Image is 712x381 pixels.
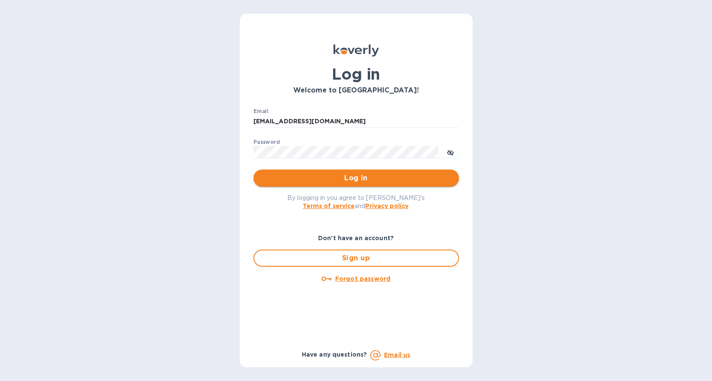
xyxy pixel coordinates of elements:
[384,351,410,358] a: Email us
[253,250,459,267] button: Sign up
[253,140,280,145] label: Password
[253,170,459,187] button: Log in
[303,202,355,209] a: Terms of service
[261,253,451,263] span: Sign up
[365,202,408,209] a: Privacy policy
[253,109,268,114] label: Email
[253,86,459,95] h3: Welcome to [GEOGRAPHIC_DATA]!
[302,351,367,358] b: Have any questions?
[287,194,425,209] span: By logging in you agree to [PERSON_NAME]'s and .
[442,143,459,161] button: toggle password visibility
[334,45,379,57] img: Koverly
[335,275,390,282] u: Forgot password
[318,235,394,241] b: Don't have an account?
[253,115,459,128] input: Enter email address
[260,173,452,183] span: Log in
[253,65,459,83] h1: Log in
